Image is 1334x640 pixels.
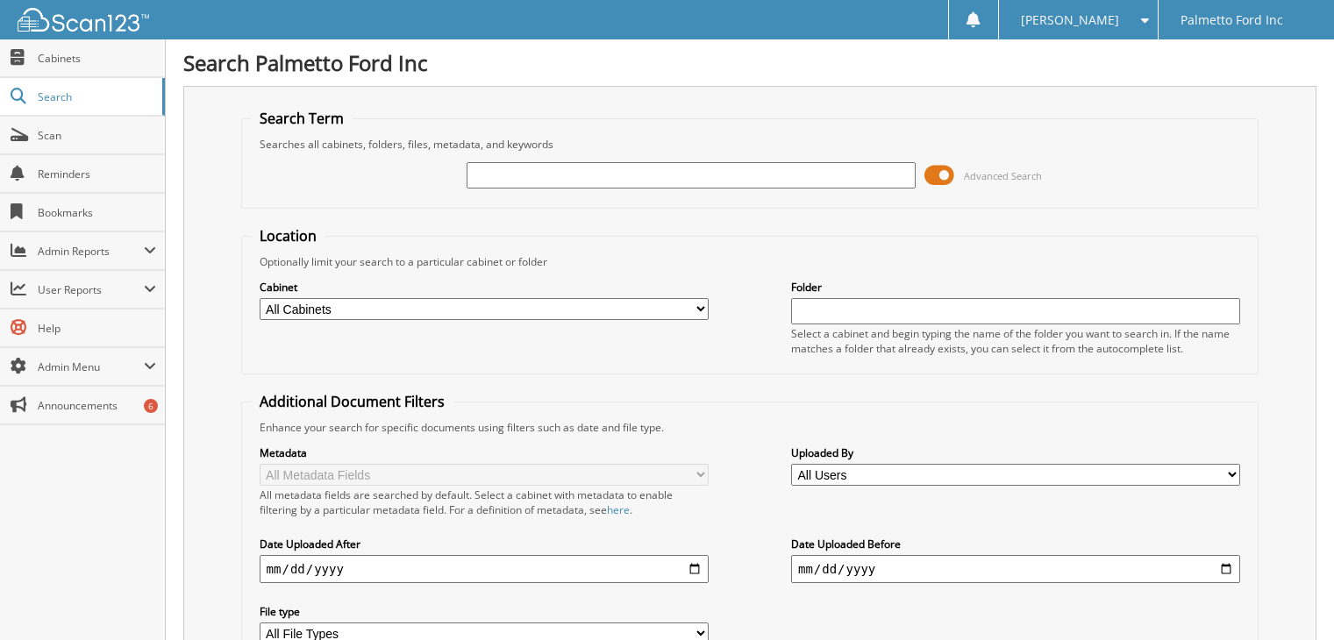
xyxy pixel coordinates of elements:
[18,8,149,32] img: scan123-logo-white.svg
[38,321,156,336] span: Help
[791,537,1240,551] label: Date Uploaded Before
[144,399,158,413] div: 6
[251,109,353,128] legend: Search Term
[251,254,1250,269] div: Optionally limit your search to a particular cabinet or folder
[260,537,709,551] label: Date Uploaded After
[1021,15,1119,25] span: [PERSON_NAME]
[260,280,709,295] label: Cabinet
[607,502,630,517] a: here
[260,445,709,460] label: Metadata
[38,205,156,220] span: Bookmarks
[964,169,1042,182] span: Advanced Search
[260,555,709,583] input: start
[38,51,156,66] span: Cabinets
[260,487,709,517] div: All metadata fields are searched by default. Select a cabinet with metadata to enable filtering b...
[791,326,1240,356] div: Select a cabinet and begin typing the name of the folder you want to search in. If the name match...
[251,226,325,245] legend: Location
[791,280,1240,295] label: Folder
[251,137,1250,152] div: Searches all cabinets, folders, files, metadata, and keywords
[38,282,144,297] span: User Reports
[791,445,1240,460] label: Uploaded By
[251,420,1250,435] div: Enhance your search for specific documents using filters such as date and file type.
[38,128,156,143] span: Scan
[38,89,153,104] span: Search
[260,604,709,619] label: File type
[38,167,156,181] span: Reminders
[38,398,156,413] span: Announcements
[38,244,144,259] span: Admin Reports
[183,48,1316,77] h1: Search Palmetto Ford Inc
[1181,15,1283,25] span: Palmetto Ford Inc
[791,555,1240,583] input: end
[251,392,453,411] legend: Additional Document Filters
[38,359,144,374] span: Admin Menu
